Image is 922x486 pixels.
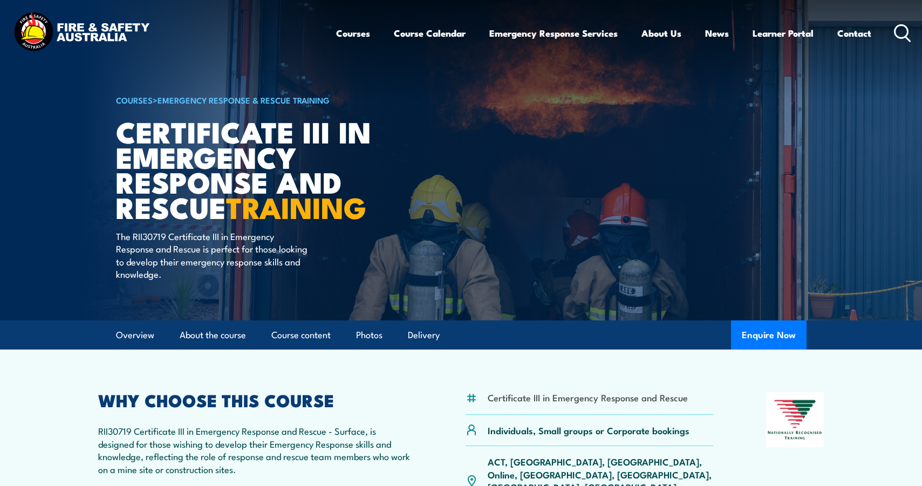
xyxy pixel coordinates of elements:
a: Courses [336,19,370,47]
h1: Certificate III in Emergency Response and Rescue [116,119,383,220]
a: Overview [116,321,154,350]
p: The RII30719 Certificate III in Emergency Response and Rescue is perfect for those looking to dev... [116,230,313,280]
a: Emergency Response & Rescue Training [158,94,330,106]
a: About Us [641,19,681,47]
a: Learner Portal [753,19,814,47]
a: About the course [180,321,246,350]
img: Nationally Recognised Training logo. [766,392,824,447]
a: COURSES [116,94,153,106]
p: Individuals, Small groups or Corporate bookings [488,424,689,436]
li: Certificate III in Emergency Response and Rescue [488,391,688,403]
a: Contact [837,19,871,47]
button: Enquire Now [731,320,807,350]
a: Course content [271,321,331,350]
h6: > [116,93,383,106]
h2: WHY CHOOSE THIS COURSE [98,392,413,407]
a: News [705,19,729,47]
a: Photos [356,321,383,350]
strong: TRAINING [226,184,366,229]
a: Delivery [408,321,440,350]
a: Course Calendar [394,19,466,47]
a: Emergency Response Services [489,19,618,47]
